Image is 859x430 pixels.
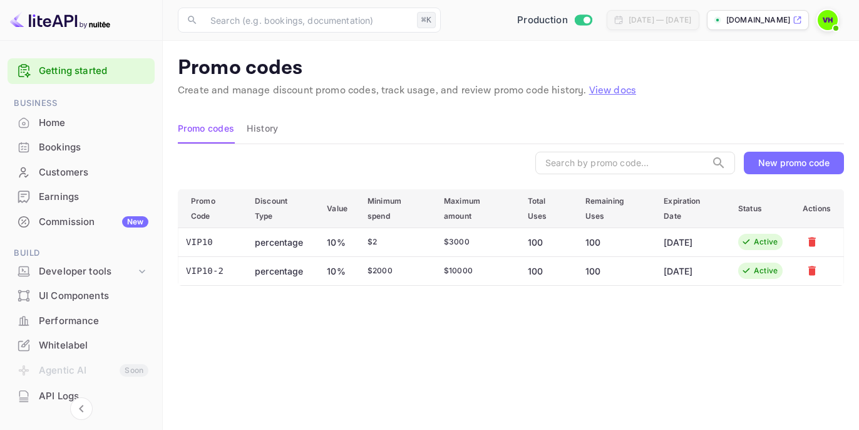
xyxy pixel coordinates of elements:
p: Promo codes [178,56,844,81]
div: Home [39,116,148,130]
div: $ 3000 [444,236,508,248]
div: Performance [39,314,148,328]
button: New promo code [744,152,844,174]
td: percentage [245,256,317,285]
div: Whitelabel [8,333,155,358]
div: Bookings [8,135,155,160]
th: Remaining Uses [575,189,654,228]
div: Bookings [39,140,148,155]
td: 10% [317,228,357,256]
div: Active [754,236,778,248]
td: 100 [575,228,654,256]
a: Earnings [8,185,155,208]
td: VIP10 [178,228,245,256]
td: VIP10-2 [178,256,245,285]
div: [DATE] — [DATE] [629,14,691,26]
span: Production [517,13,568,28]
a: Performance [8,309,155,332]
div: New promo code [758,157,830,168]
div: Earnings [8,185,155,209]
th: Expiration Date [654,189,728,228]
div: Commission [39,215,148,229]
th: Discount Type [245,189,317,228]
button: Mark for deletion [803,261,821,280]
div: Developer tools [39,265,136,279]
div: ⌘K [417,12,436,28]
th: Status [728,189,793,228]
td: [DATE] [654,256,728,285]
div: Whitelabel [39,338,148,353]
th: Value [317,189,357,228]
span: Business [8,97,155,110]
div: UI Components [8,284,155,308]
img: VIPrates Hotel-rez.com [818,10,838,30]
button: Mark for deletion [803,233,821,251]
td: 100 [518,228,575,256]
td: percentage [245,228,317,256]
th: Actions [793,189,843,228]
th: Total Uses [518,189,575,228]
div: Customers [8,160,155,185]
div: $ 10000 [444,265,508,276]
div: Active [754,265,778,276]
th: Maximum amount [434,189,518,228]
div: New [122,216,148,228]
input: Search by promo code... [535,152,706,174]
td: 100 [518,256,575,285]
a: Bookings [8,135,155,159]
div: API Logs [39,389,148,404]
div: Getting started [8,58,155,84]
a: Getting started [39,64,148,78]
p: Create and manage discount promo codes, track usage, and review promo code history. [178,83,844,98]
input: Search (e.g. bookings, documentation) [203,8,412,33]
th: Minimum spend [357,189,434,228]
a: CommissionNew [8,210,155,233]
div: Developer tools [8,261,155,283]
div: Performance [8,309,155,333]
a: Customers [8,160,155,184]
button: History [247,113,278,144]
div: Switch to Sandbox mode [512,13,597,28]
a: View docs [589,84,636,97]
td: 10% [317,256,357,285]
div: $ 2000 [368,265,424,276]
img: LiteAPI logo [10,10,110,30]
div: UI Components [39,289,148,303]
th: Promo Code [178,189,245,228]
span: Build [8,246,155,260]
a: Home [8,111,155,134]
div: Customers [39,165,148,180]
div: API Logs [8,384,155,409]
td: 100 [575,256,654,285]
div: $ 2 [368,236,424,248]
a: API Logs [8,384,155,407]
div: CommissionNew [8,210,155,234]
td: [DATE] [654,228,728,256]
div: Home [8,111,155,135]
div: Earnings [39,190,148,204]
button: Promo codes [178,113,234,144]
button: Collapse navigation [70,397,93,420]
a: UI Components [8,284,155,307]
a: Whitelabel [8,333,155,357]
p: [DOMAIN_NAME] [726,14,790,26]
